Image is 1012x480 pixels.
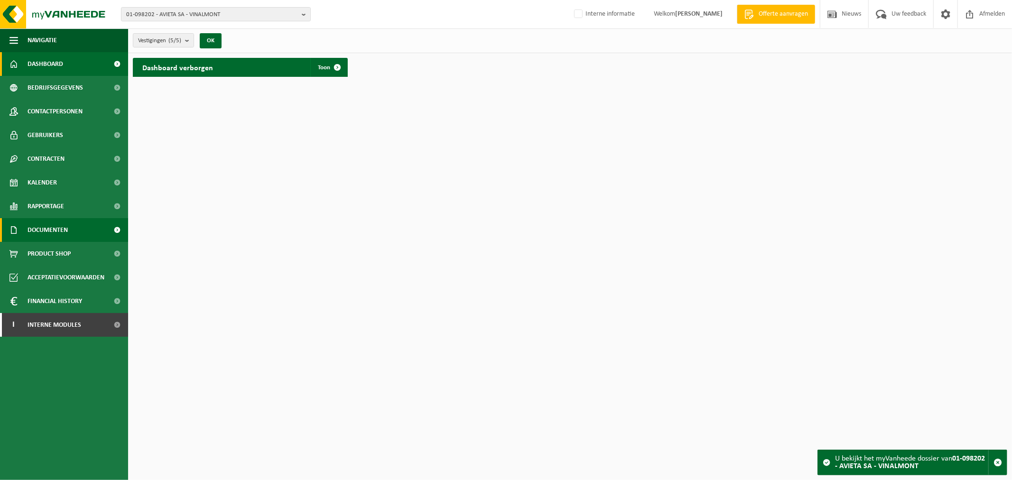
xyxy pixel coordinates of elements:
[756,9,810,19] span: Offerte aanvragen
[737,5,815,24] a: Offerte aanvragen
[133,33,194,47] button: Vestigingen(5/5)
[318,65,330,71] span: Toon
[310,58,347,77] a: Toon
[28,100,83,123] span: Contactpersonen
[28,266,104,289] span: Acceptatievoorwaarden
[133,58,223,76] h2: Dashboard verborgen
[28,52,63,76] span: Dashboard
[572,7,635,21] label: Interne informatie
[121,7,311,21] button: 01-098202 - AVIETA SA - VINALMONT
[168,37,181,44] count: (5/5)
[138,34,181,48] span: Vestigingen
[28,28,57,52] span: Navigatie
[675,10,723,18] strong: [PERSON_NAME]
[28,313,81,337] span: Interne modules
[200,33,222,48] button: OK
[28,194,64,218] span: Rapportage
[126,8,298,22] span: 01-098202 - AVIETA SA - VINALMONT
[28,289,82,313] span: Financial History
[9,313,18,337] span: I
[28,76,83,100] span: Bedrijfsgegevens
[835,450,988,475] div: U bekijkt het myVanheede dossier van
[28,242,71,266] span: Product Shop
[28,218,68,242] span: Documenten
[28,123,63,147] span: Gebruikers
[28,171,57,194] span: Kalender
[835,455,985,470] strong: 01-098202 - AVIETA SA - VINALMONT
[28,147,65,171] span: Contracten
